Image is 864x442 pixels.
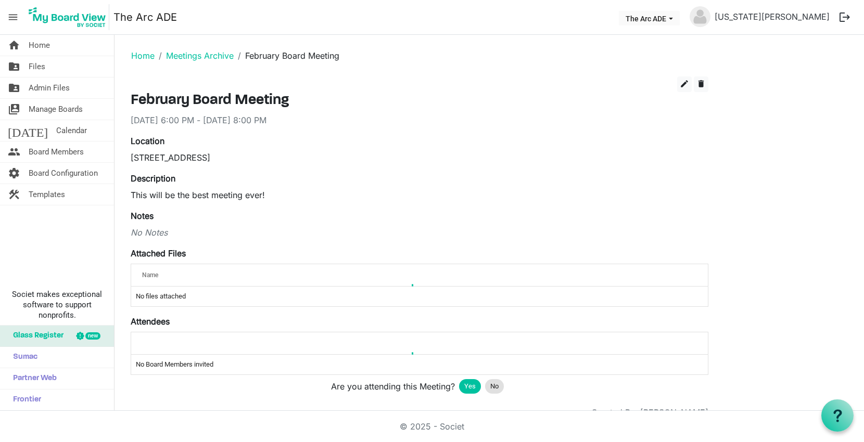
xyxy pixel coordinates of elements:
div: No [485,379,504,394]
label: Attached Files [131,247,186,259]
img: no-profile-picture.svg [690,6,710,27]
span: folder_shared [8,77,20,98]
p: This will be the best meeting ever! [131,189,708,201]
span: Templates [29,184,65,205]
span: Manage Boards [29,99,83,120]
a: Home [131,50,155,61]
span: people [8,141,20,162]
a: The Arc ADE [113,7,177,28]
span: Home [29,35,50,56]
label: Description [131,172,175,185]
span: Calendar [56,120,87,141]
div: [STREET_ADDRESS] [131,151,708,164]
li: February Board Meeting [234,49,339,62]
div: Created By: [PERSON_NAME] [591,406,708,419]
label: Notes [131,210,154,222]
span: Frontier [8,389,41,410]
label: Location [131,135,164,147]
label: Attendees [131,315,170,328]
span: settings [8,163,20,184]
span: Board Configuration [29,163,98,184]
span: construction [8,184,20,205]
span: [DATE] [8,120,48,141]
span: switch_account [8,99,20,120]
span: menu [3,7,23,27]
span: Sumac [8,347,37,368]
span: edit [680,79,689,88]
a: Meetings Archive [166,50,234,61]
div: Yes [459,379,481,394]
div: No Notes [131,226,708,239]
span: Admin Files [29,77,70,98]
a: © 2025 - Societ [400,421,464,432]
span: Files [29,56,45,77]
button: The Arc ADE dropdownbutton [619,11,680,25]
span: Glass Register [8,326,63,346]
span: Yes [464,381,476,392]
a: [US_STATE][PERSON_NAME] [710,6,834,27]
span: No [490,381,499,392]
img: My Board View Logo [26,4,109,30]
div: [DATE] 6:00 PM - [DATE] 8:00 PM [131,114,708,126]
span: Are you attending this Meeting? [331,380,455,393]
button: delete [694,76,708,92]
a: My Board View Logo [26,4,113,30]
span: home [8,35,20,56]
h3: February Board Meeting [131,92,708,110]
span: Board Members [29,141,84,162]
button: logout [834,6,856,28]
span: Societ makes exceptional software to support nonprofits. [5,289,109,320]
span: Partner Web [8,368,57,389]
span: folder_shared [8,56,20,77]
span: delete [696,79,706,88]
button: edit [677,76,692,92]
div: new [85,332,100,340]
